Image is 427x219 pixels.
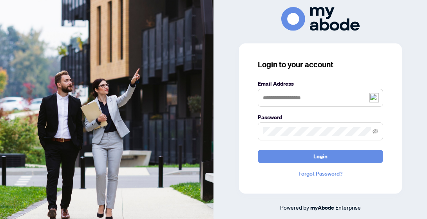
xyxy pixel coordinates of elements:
[313,150,327,163] span: Login
[258,59,383,70] h3: Login to your account
[281,7,360,31] img: ma-logo
[258,150,383,163] button: Login
[335,204,361,211] span: Enterprise
[258,113,383,122] label: Password
[362,129,368,135] img: npw-badge-icon-locked.svg
[258,79,383,88] label: Email Address
[373,129,378,134] span: eye-invisible
[258,169,383,178] a: Forgot Password?
[280,204,309,211] span: Powered by
[310,203,334,212] a: myAbode
[369,93,379,102] img: npw-badge-icon-locked.svg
